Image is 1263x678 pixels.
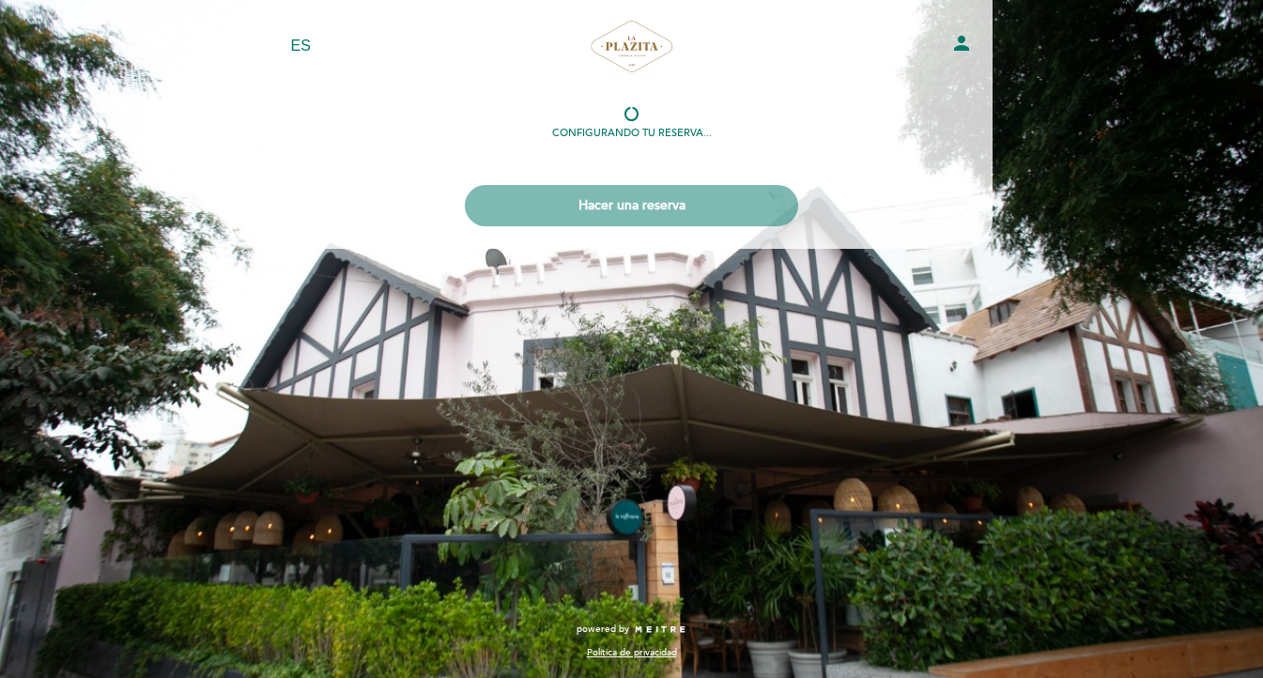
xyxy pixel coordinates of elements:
a: powered by [577,623,687,636]
i: person [950,32,973,54]
button: Hacer una reserva [465,185,798,226]
a: Política de privacidad [587,646,677,659]
span: powered by [577,623,629,636]
button: person [950,32,973,61]
img: MEITRE [634,625,687,635]
a: La Plazita [515,21,749,72]
div: Configurando tu reserva... [552,126,712,141]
